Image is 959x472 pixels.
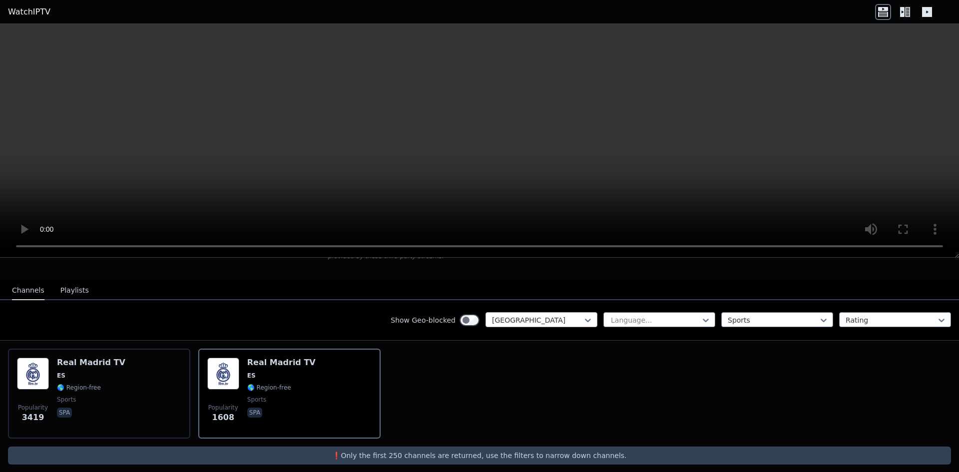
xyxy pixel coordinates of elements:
label: Show Geo-blocked [391,315,456,325]
p: ❗️Only the first 250 channels are returned, use the filters to narrow down channels. [12,451,947,461]
span: 🌎 Region-free [247,384,291,392]
h6: Real Madrid TV [247,358,316,368]
span: Popularity [208,404,238,412]
img: Real Madrid TV [207,358,239,390]
span: 3419 [22,412,44,424]
span: sports [247,396,266,404]
span: Popularity [18,404,48,412]
img: Real Madrid TV [17,358,49,390]
span: ES [57,372,65,380]
p: spa [247,408,262,418]
span: 🌎 Region-free [57,384,101,392]
span: 1608 [212,412,235,424]
span: sports [57,396,76,404]
button: Channels [12,281,44,300]
p: spa [57,408,72,418]
button: Playlists [60,281,89,300]
a: WatchIPTV [8,6,50,18]
h6: Real Madrid TV [57,358,125,368]
span: ES [247,372,256,380]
